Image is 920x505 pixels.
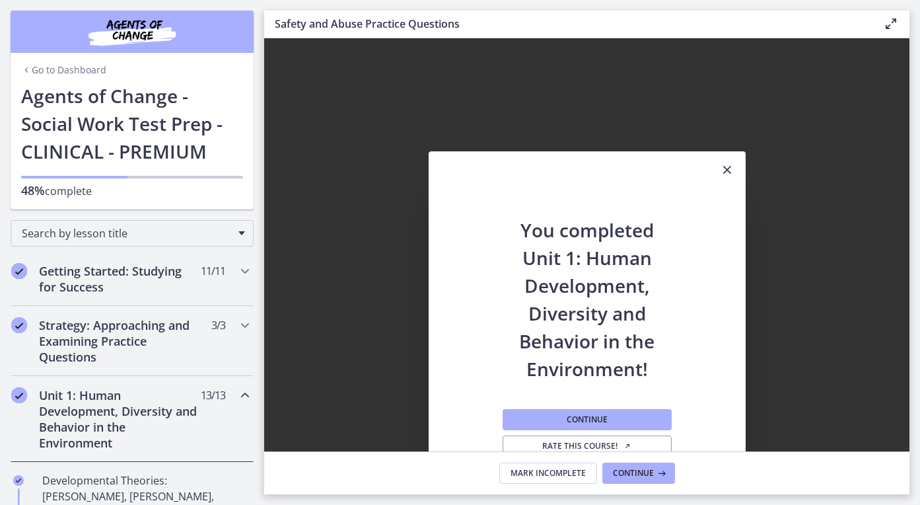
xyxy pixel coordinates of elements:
i: Opens in a new window [623,442,631,450]
a: Go to Dashboard [21,63,106,77]
h3: Safety and Abuse Practice Questions [275,16,862,32]
i: Completed [13,475,24,486]
button: Mark Incomplete [499,463,597,484]
h1: Agents of Change - Social Work Test Prep - CLINICAL - PREMIUM [21,82,243,165]
span: 48% [21,182,45,198]
h2: Unit 1: Human Development, Diversity and Behavior in the Environment [39,387,200,451]
span: Continue [567,414,608,425]
h2: Strategy: Approaching and Examining Practice Questions [39,317,200,365]
h2: Getting Started: Studying for Success [39,263,200,295]
i: Completed [11,317,27,333]
button: Close [709,151,746,190]
span: Rate this course! [542,441,631,451]
button: Continue [503,409,672,430]
span: 11 / 11 [201,263,225,279]
button: Continue [602,463,675,484]
span: Search by lesson title [22,226,232,241]
div: Search by lesson title [11,220,254,247]
span: 13 / 13 [201,387,225,403]
p: complete [21,182,243,199]
i: Completed [11,387,27,403]
span: Mark Incomplete [511,468,586,479]
span: 3 / 3 [211,317,225,333]
img: Agents of Change [53,16,211,48]
h2: You completed Unit 1: Human Development, Diversity and Behavior in the Environment! [500,190,674,383]
a: Rate this course! Opens in a new window [503,436,672,457]
span: Continue [613,468,654,479]
i: Completed [11,263,27,279]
